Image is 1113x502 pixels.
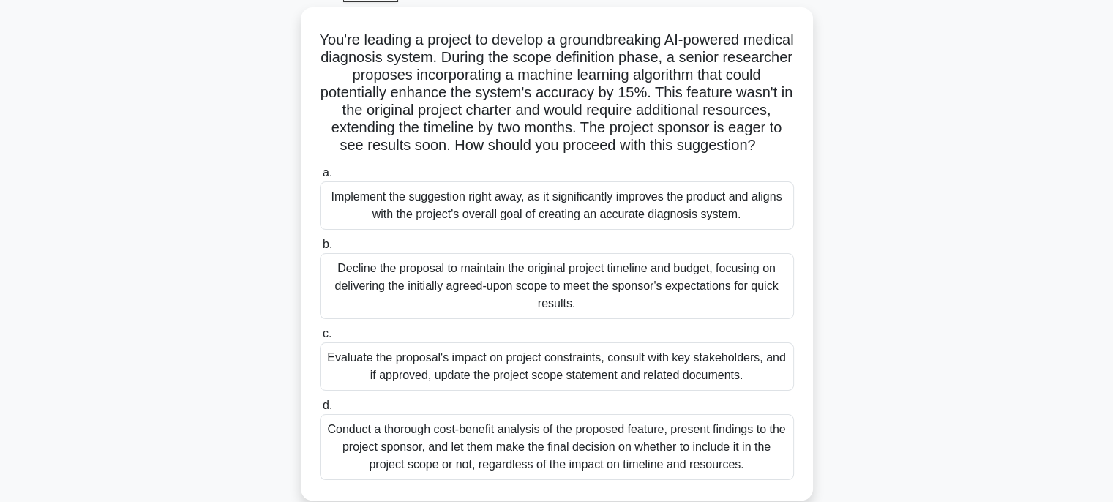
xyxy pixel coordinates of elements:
div: Evaluate the proposal's impact on project constraints, consult with key stakeholders, and if appr... [320,342,794,391]
h5: You're leading a project to develop a groundbreaking AI-powered medical diagnosis system. During ... [318,31,795,155]
span: b. [323,238,332,250]
div: Conduct a thorough cost-benefit analysis of the proposed feature, present findings to the project... [320,414,794,480]
span: d. [323,399,332,411]
div: Implement the suggestion right away, as it significantly improves the product and aligns with the... [320,181,794,230]
span: a. [323,166,332,179]
span: c. [323,327,331,340]
div: Decline the proposal to maintain the original project timeline and budget, focusing on delivering... [320,253,794,319]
